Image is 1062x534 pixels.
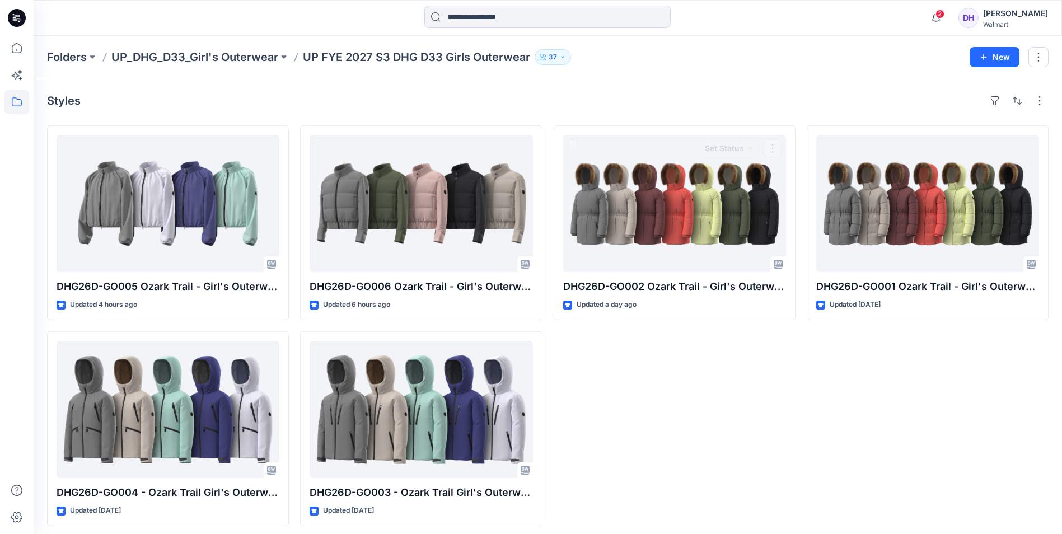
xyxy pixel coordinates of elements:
a: DHG26D-GO003 - Ozark Trail Girl's Outerwear - Performance Jacket Opt.1 [310,341,532,478]
p: Updated [DATE] [830,299,881,311]
p: DHG26D-GO002 Ozark Trail - Girl's Outerwear-Parka Jkt Opt.2 [563,279,786,294]
a: DHG26D-GO004 - Ozark Trail Girl's Outerwear Performance Jkt Opt.2 [57,341,279,478]
span: 2 [935,10,944,18]
h4: Styles [47,94,81,107]
p: DHG26D-GO003 - Ozark Trail Girl's Outerwear - Performance Jacket Opt.1 [310,485,532,500]
div: DH [958,8,979,28]
p: DHG26D-GO006 Ozark Trail - Girl's Outerwear-Hybrid Jacket [310,279,532,294]
p: Updated a day ago [577,299,637,311]
button: 37 [535,49,571,65]
a: DHG26D-GO005 Ozark Trail - Girl's Outerwear-Better Lightweight Windbreaker [57,135,279,272]
p: DHG26D-GO005 Ozark Trail - Girl's Outerwear-Better Lightweight Windbreaker [57,279,279,294]
a: DHG26D-GO001 Ozark Trail - Girl's Outerwear-Parka Jkt Opt.1 [816,135,1039,272]
p: Updated [DATE] [323,505,374,517]
a: Folders [47,49,87,65]
p: Updated 4 hours ago [70,299,137,311]
p: Updated 6 hours ago [323,299,390,311]
p: 37 [549,51,557,63]
p: DHG26D-GO004 - Ozark Trail Girl's Outerwear Performance Jkt Opt.2 [57,485,279,500]
a: UP_DHG_D33_Girl's Outerwear [111,49,278,65]
button: New [970,47,1019,67]
p: UP FYE 2027 S3 DHG D33 Girls Outerwear [303,49,530,65]
a: DHG26D-GO006 Ozark Trail - Girl's Outerwear-Hybrid Jacket [310,135,532,272]
div: Walmart [983,20,1048,29]
p: Updated [DATE] [70,505,121,517]
a: DHG26D-GO002 Ozark Trail - Girl's Outerwear-Parka Jkt Opt.2 [563,135,786,272]
div: [PERSON_NAME] [983,7,1048,20]
p: DHG26D-GO001 Ozark Trail - Girl's Outerwear-Parka Jkt Opt.1 [816,279,1039,294]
